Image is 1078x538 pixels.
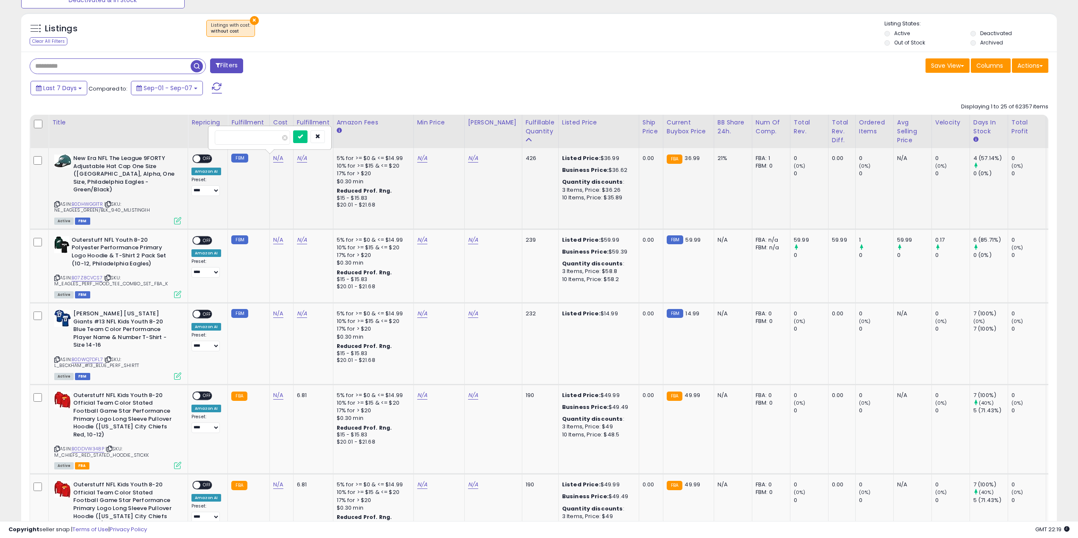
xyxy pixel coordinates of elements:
[894,39,925,46] label: Out of Stock
[718,392,745,399] div: N/A
[231,392,247,401] small: FBA
[935,318,947,325] small: (0%)
[337,504,407,512] div: $0.30 min
[273,391,283,400] a: N/A
[468,309,478,318] a: N/A
[859,400,871,406] small: (0%)
[337,399,407,407] div: 10% for >= $15 & <= $20
[926,58,970,73] button: Save View
[859,407,893,414] div: 0
[562,186,632,194] div: 3 Items, Price: $36.26
[973,392,1008,399] div: 7 (100%)
[191,168,221,175] div: Amazon AI
[794,170,828,177] div: 0
[337,357,407,364] div: $20.01 - $21.68
[643,310,657,317] div: 0.00
[297,154,307,163] a: N/A
[191,414,221,433] div: Preset:
[30,81,87,95] button: Last 7 Days
[54,310,71,327] img: 41BFo8s4WAL._SL40_.jpg
[643,481,657,488] div: 0.00
[72,445,104,452] a: B0DDVW348P
[468,154,478,163] a: N/A
[935,489,947,496] small: (0%)
[337,342,392,350] b: Reduced Prof. Rng.
[897,251,931,259] div: 0
[144,84,192,92] span: Sep-01 - Sep-07
[562,118,635,127] div: Listed Price
[643,392,657,399] div: 0.00
[468,480,478,489] a: N/A
[794,392,828,399] div: 0
[562,403,609,411] b: Business Price:
[337,497,407,504] div: 17% for > $20
[191,405,221,412] div: Amazon AI
[794,155,828,162] div: 0
[337,195,407,202] div: $15 - $15.83
[794,489,806,496] small: (0%)
[794,407,828,414] div: 0
[468,118,518,127] div: [PERSON_NAME]
[73,310,176,351] b: [PERSON_NAME] [US_STATE] Giants #13 NFL Kids Youth 8-20 Blue Team Color Performance Player Name &...
[897,155,925,162] div: N/A
[337,259,407,267] div: $0.30 min
[973,497,1008,504] div: 5 (71.43%)
[562,166,609,174] b: Business Price:
[971,58,1011,73] button: Columns
[73,155,176,196] b: New Era NFL The League 9FORTY Adjustable Hat Cap One Size ([GEOGRAPHIC_DATA], Alpha, One Size, Ph...
[75,218,90,225] span: FBM
[718,310,745,317] div: N/A
[756,399,784,407] div: FBM: 0
[191,503,221,522] div: Preset:
[75,291,90,298] span: FBM
[935,497,970,504] div: 0
[1011,244,1023,251] small: (0%)
[337,118,410,127] div: Amazon Fees
[562,481,632,488] div: $49.99
[897,310,925,317] div: N/A
[526,392,552,399] div: 190
[1011,155,1046,162] div: 0
[191,323,221,331] div: Amazon AI
[667,392,682,401] small: FBA
[973,318,985,325] small: (0%)
[562,415,623,423] b: Quantity discounts
[756,310,784,317] div: FBA: 0
[297,309,307,318] a: N/A
[468,236,478,244] a: N/A
[337,333,407,341] div: $0.30 min
[718,155,745,162] div: 21%
[52,118,184,127] div: Title
[756,236,784,244] div: FBA: n/a
[417,391,427,400] a: N/A
[973,118,1004,136] div: Days In Stock
[273,154,283,163] a: N/A
[562,423,632,430] div: 3 Items, Price: $49
[73,392,176,441] b: Outerstuff NFL Kids Youth 8-20 Official Team Color Stated Football Game Star Performance Primary ...
[562,493,632,500] div: $49.49
[1011,497,1046,504] div: 0
[935,163,947,169] small: (0%)
[1011,392,1046,399] div: 0
[756,162,784,170] div: FBM: 0
[973,325,1008,333] div: 7 (100%)
[794,400,806,406] small: (0%)
[297,481,327,488] div: 6.81
[468,391,478,400] a: N/A
[562,309,601,317] b: Listed Price:
[562,392,632,399] div: $49.99
[562,166,632,174] div: $36.62
[859,236,893,244] div: 1
[297,392,327,399] div: 6.81
[562,248,632,256] div: $59.39
[337,283,407,290] div: $20.01 - $21.68
[562,403,632,411] div: $49.49
[110,525,147,533] a: Privacy Policy
[337,325,407,333] div: 17% for > $20
[337,310,407,317] div: 5% for >= $0 & <= $14.99
[72,274,103,281] a: B07Z8CVCS7
[337,439,407,446] div: $20.01 - $21.68
[297,236,307,244] a: N/A
[794,481,828,488] div: 0
[794,325,828,333] div: 0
